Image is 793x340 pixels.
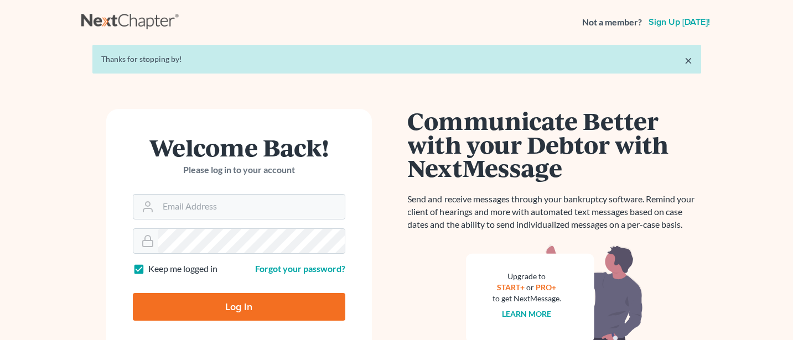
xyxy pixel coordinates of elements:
[502,309,551,318] a: Learn more
[493,271,561,282] div: Upgrade to
[408,193,701,231] p: Send and receive messages through your bankruptcy software. Remind your client of hearings and mo...
[536,283,556,292] a: PRO+
[148,263,217,275] label: Keep me logged in
[493,293,561,304] div: to get NextMessage.
[133,135,345,159] h1: Welcome Back!
[255,263,345,274] a: Forgot your password?
[646,18,712,27] a: Sign up [DATE]!
[101,54,692,65] div: Thanks for stopping by!
[497,283,525,292] a: START+
[133,164,345,176] p: Please log in to your account
[526,283,534,292] span: or
[158,195,345,219] input: Email Address
[133,293,345,321] input: Log In
[408,109,701,180] h1: Communicate Better with your Debtor with NextMessage
[582,16,642,29] strong: Not a member?
[685,54,692,67] a: ×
